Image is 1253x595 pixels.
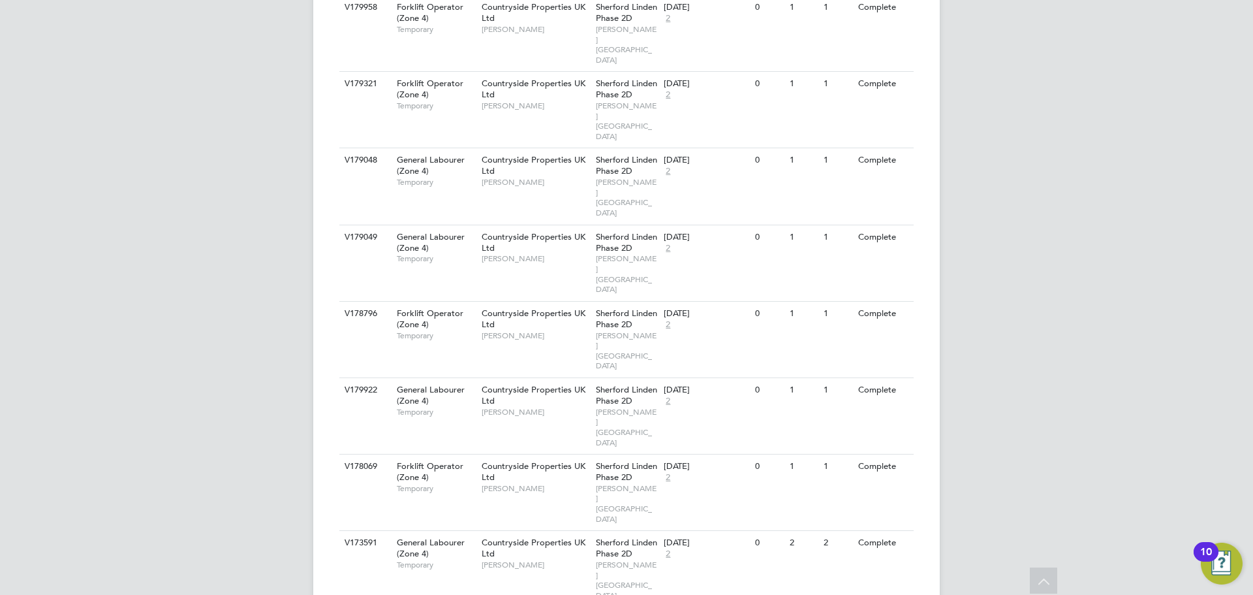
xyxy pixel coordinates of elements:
[596,537,657,559] span: Sherford Linden Phase 2D
[752,72,786,96] div: 0
[752,225,786,249] div: 0
[820,455,854,479] div: 1
[664,472,672,483] span: 2
[341,148,387,172] div: V179048
[664,78,749,89] div: [DATE]
[855,148,912,172] div: Complete
[786,72,820,96] div: 1
[820,72,854,96] div: 1
[596,24,658,65] span: [PERSON_NAME][GEOGRAPHIC_DATA]
[482,177,589,187] span: [PERSON_NAME]
[482,460,585,483] span: Countryside Properties UK Ltd
[482,384,585,406] span: Countryside Properties UK Ltd
[752,148,786,172] div: 0
[596,78,657,100] span: Sherford Linden Phase 2D
[397,330,475,341] span: Temporary
[596,460,657,483] span: Sherford Linden Phase 2D
[786,148,820,172] div: 1
[855,378,912,402] div: Complete
[820,225,854,249] div: 1
[752,302,786,326] div: 0
[596,308,657,330] span: Sherford Linden Phase 2D
[482,537,585,559] span: Countryside Properties UK Ltd
[341,455,387,479] div: V178069
[397,308,463,330] span: Forklift Operator (Zone 4)
[664,13,672,24] span: 2
[397,1,463,24] span: Forklift Operator (Zone 4)
[1201,543,1243,585] button: Open Resource Center, 10 new notifications
[820,148,854,172] div: 1
[482,308,585,330] span: Countryside Properties UK Ltd
[596,177,658,217] span: [PERSON_NAME][GEOGRAPHIC_DATA]
[664,461,749,472] div: [DATE]
[664,396,672,407] span: 2
[397,407,475,417] span: Temporary
[855,302,912,326] div: Complete
[820,302,854,326] div: 1
[397,78,463,100] span: Forklift Operator (Zone 4)
[397,537,465,559] span: General Labourer (Zone 4)
[855,531,912,555] div: Complete
[397,154,465,176] span: General Labourer (Zone 4)
[664,243,672,254] span: 2
[341,225,387,249] div: V179049
[664,549,672,560] span: 2
[341,378,387,402] div: V179922
[482,253,589,264] span: [PERSON_NAME]
[664,166,672,177] span: 2
[855,225,912,249] div: Complete
[397,483,475,494] span: Temporary
[752,455,786,479] div: 0
[596,253,658,294] span: [PERSON_NAME][GEOGRAPHIC_DATA]
[664,538,749,549] div: [DATE]
[855,72,912,96] div: Complete
[482,101,589,111] span: [PERSON_NAME]
[482,24,589,35] span: [PERSON_NAME]
[596,101,658,141] span: [PERSON_NAME][GEOGRAPHIC_DATA]
[482,483,589,494] span: [PERSON_NAME]
[664,319,672,330] span: 2
[397,24,475,35] span: Temporary
[397,231,465,253] span: General Labourer (Zone 4)
[482,560,589,570] span: [PERSON_NAME]
[596,384,657,406] span: Sherford Linden Phase 2D
[664,2,749,13] div: [DATE]
[664,89,672,101] span: 2
[341,531,387,555] div: V173591
[855,455,912,479] div: Complete
[397,560,475,570] span: Temporary
[341,302,387,326] div: V178796
[786,455,820,479] div: 1
[596,1,657,24] span: Sherford Linden Phase 2D
[820,531,854,555] div: 2
[596,330,658,371] span: [PERSON_NAME][GEOGRAPHIC_DATA]
[752,378,786,402] div: 0
[786,531,820,555] div: 2
[397,460,463,483] span: Forklift Operator (Zone 4)
[786,378,820,402] div: 1
[482,154,585,176] span: Countryside Properties UK Ltd
[397,101,475,111] span: Temporary
[482,231,585,253] span: Countryside Properties UK Ltd
[482,407,589,417] span: [PERSON_NAME]
[752,531,786,555] div: 0
[664,385,749,396] div: [DATE]
[596,483,658,524] span: [PERSON_NAME][GEOGRAPHIC_DATA]
[596,231,657,253] span: Sherford Linden Phase 2D
[397,177,475,187] span: Temporary
[397,384,465,406] span: General Labourer (Zone 4)
[482,1,585,24] span: Countryside Properties UK Ltd
[482,330,589,341] span: [PERSON_NAME]
[596,154,657,176] span: Sherford Linden Phase 2D
[786,225,820,249] div: 1
[1200,552,1212,569] div: 10
[664,232,749,243] div: [DATE]
[596,407,658,447] span: [PERSON_NAME][GEOGRAPHIC_DATA]
[664,155,749,166] div: [DATE]
[664,308,749,319] div: [DATE]
[786,302,820,326] div: 1
[820,378,854,402] div: 1
[482,78,585,100] span: Countryside Properties UK Ltd
[397,253,475,264] span: Temporary
[341,72,387,96] div: V179321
